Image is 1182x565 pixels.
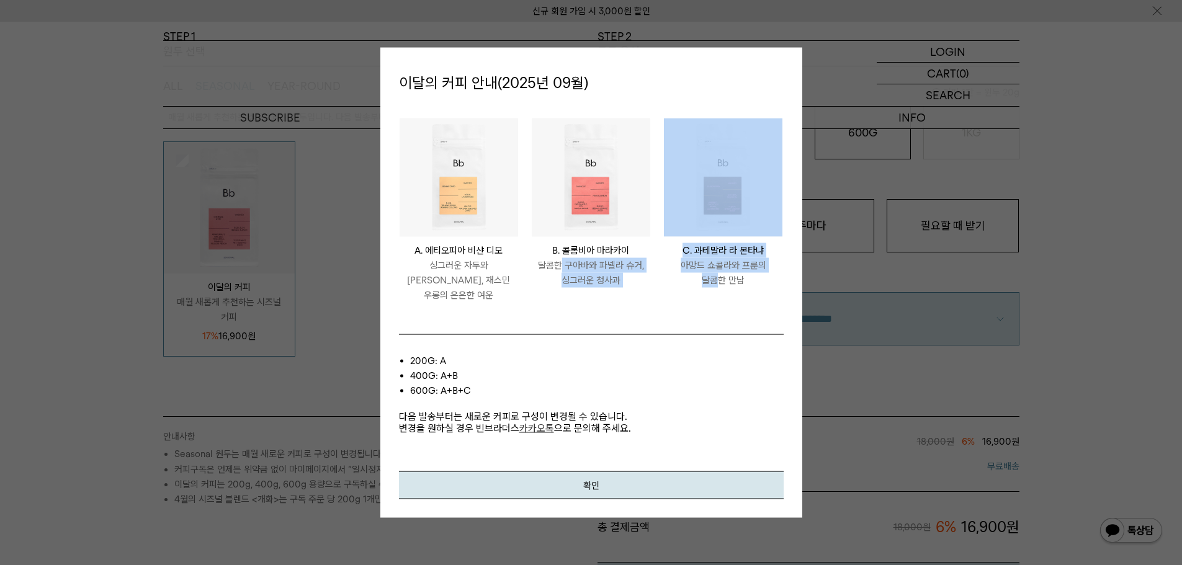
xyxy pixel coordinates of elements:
li: 400g: A+B [410,368,784,383]
p: 아망드 쇼콜라와 프룬의 달콤한 만남 [664,258,782,288]
p: C. 과테말라 라 몬타냐 [664,243,782,258]
img: #285 [400,118,518,237]
p: B. 콜롬비아 마라카이 [532,243,650,258]
li: 600g: A+B+C [410,383,784,398]
li: 200g: A [410,354,784,368]
p: 달콤한 구아바와 파넬라 슈거, 싱그러운 청사과 [532,258,650,288]
p: 이달의 커피 안내(2025년 09월) [399,66,784,99]
p: A. 에티오피아 비샨 디모 [400,243,518,258]
p: 다음 발송부터는 새로운 커피로 구성이 변경될 수 있습니다. 변경을 원하실 경우 빈브라더스 으로 문의해 주세요. [399,398,784,434]
img: #285 [664,118,782,237]
img: #285 [532,118,650,237]
a: 카카오톡 [519,422,554,434]
p: 싱그러운 자두와 [PERSON_NAME], 재스민 우롱의 은은한 여운 [400,258,518,303]
button: 확인 [399,471,784,499]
